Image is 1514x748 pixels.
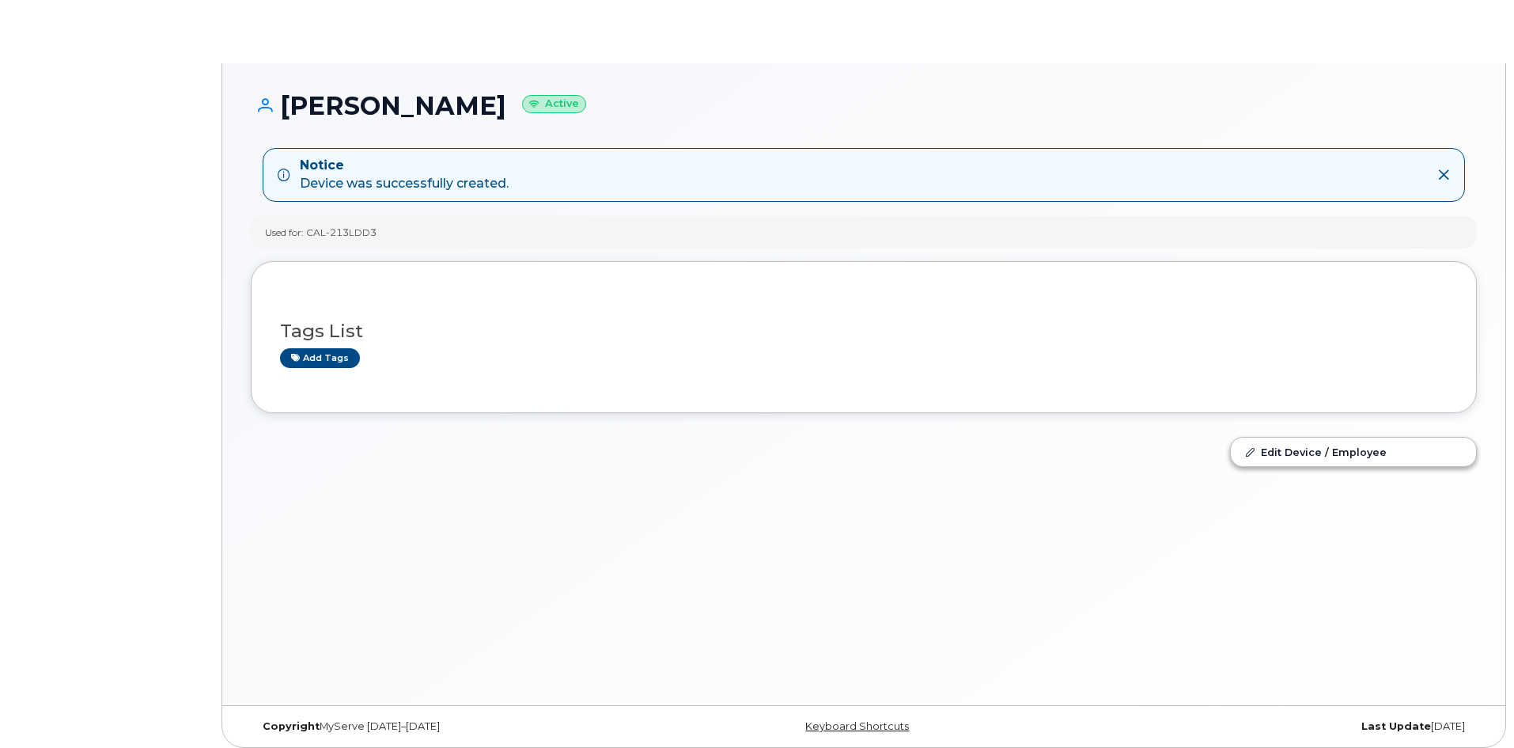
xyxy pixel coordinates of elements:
[265,226,377,239] div: Used for: CAL-213LDD3
[1231,438,1476,466] a: Edit Device / Employee
[263,720,320,732] strong: Copyright
[1068,720,1477,733] div: [DATE]
[522,95,586,113] small: Active
[280,321,1448,341] h3: Tags List
[251,92,1477,120] h1: [PERSON_NAME]
[805,720,909,732] a: Keyboard Shortcuts
[251,720,660,733] div: MyServe [DATE]–[DATE]
[300,157,509,175] strong: Notice
[280,348,360,368] a: Add tags
[1361,720,1431,732] strong: Last Update
[300,157,509,193] div: Device was successfully created.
